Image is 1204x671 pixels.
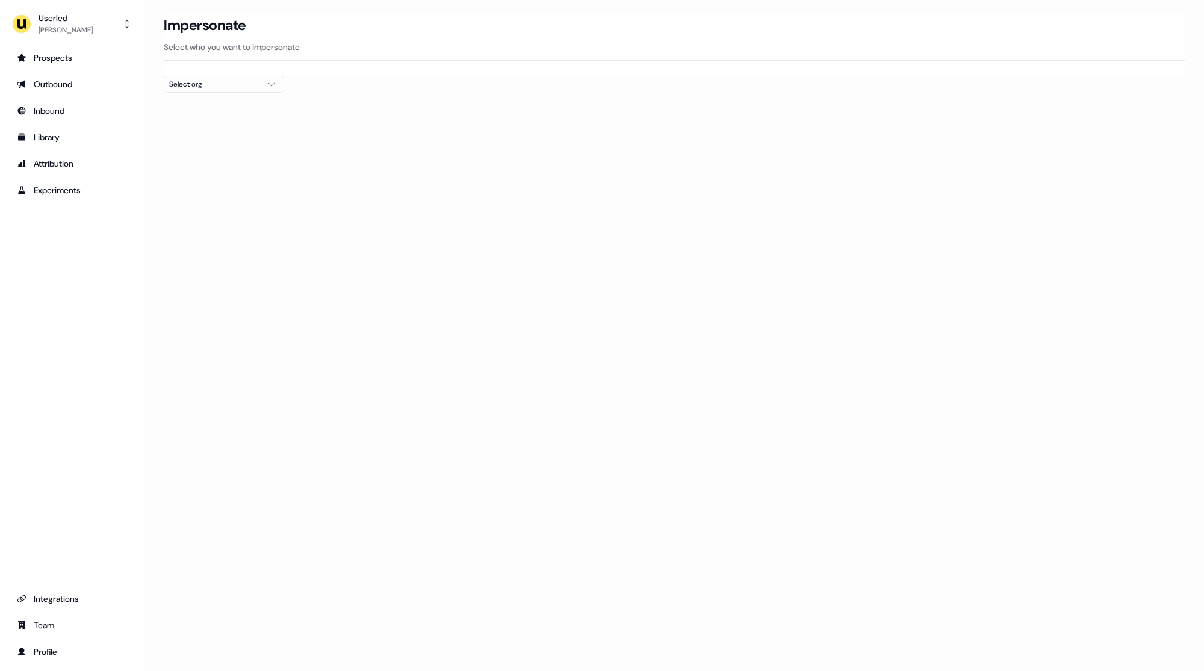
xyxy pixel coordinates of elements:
[39,12,93,24] div: Userled
[10,642,134,661] a: Go to profile
[17,131,127,143] div: Library
[17,593,127,605] div: Integrations
[17,158,127,170] div: Attribution
[10,128,134,147] a: Go to templates
[17,184,127,196] div: Experiments
[10,48,134,67] a: Go to prospects
[39,24,93,36] div: [PERSON_NAME]
[17,52,127,64] div: Prospects
[17,105,127,117] div: Inbound
[10,101,134,120] a: Go to Inbound
[10,10,134,39] button: Userled[PERSON_NAME]
[164,76,284,93] button: Select org
[17,619,127,631] div: Team
[10,75,134,94] a: Go to outbound experience
[10,154,134,173] a: Go to attribution
[17,646,127,658] div: Profile
[10,616,134,635] a: Go to team
[17,78,127,90] div: Outbound
[169,78,259,90] div: Select org
[10,181,134,200] a: Go to experiments
[164,16,246,34] h3: Impersonate
[10,589,134,608] a: Go to integrations
[164,41,1185,53] p: Select who you want to impersonate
